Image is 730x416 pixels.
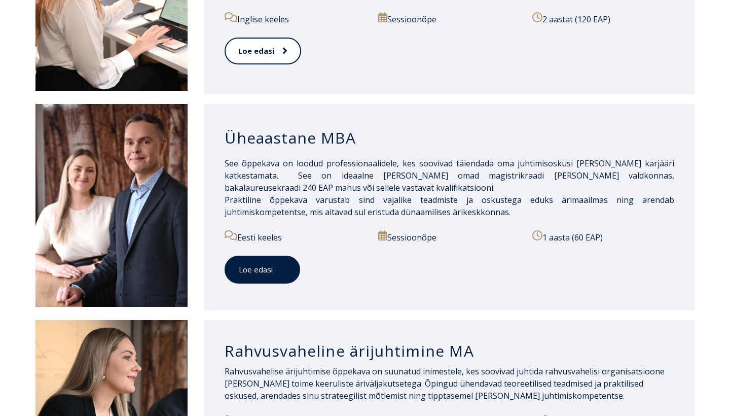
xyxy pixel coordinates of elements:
span: Rahvusvahelise ärijuhtimise õppekava on suunatud inimestele, kes soovivad juhtida rahvusvahelisi ... [225,366,665,401]
h3: Üheaastane MBA [225,128,674,148]
a: Loe edasi [225,256,300,284]
a: Loe edasi [225,38,301,64]
p: Eesti keeles [225,230,367,244]
p: 2 aastat (120 EAP) [532,12,674,25]
h3: Rahvusvaheline ärijuhtimine MA [225,341,674,361]
p: 1 aasta (60 EAP) [532,230,674,244]
span: Praktiline õppekava varustab sind vajalike teadmiste ja oskustega eduks ärimaailmas ning arendab ... [225,194,674,218]
img: DSC_1995 [35,104,188,307]
span: See õppekava on loodud professionaalidele, kes soovivad täiendada oma juhtimisoskusi [PERSON_NAME... [225,158,674,193]
p: Sessioonõpe [378,12,520,25]
p: Inglise keeles [225,12,367,25]
p: Sessioonõpe [378,230,520,244]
